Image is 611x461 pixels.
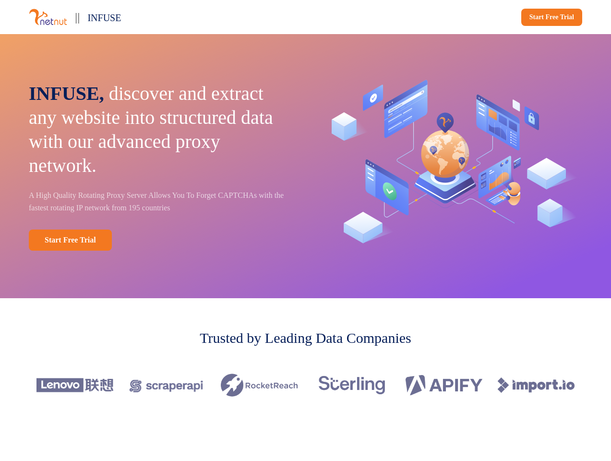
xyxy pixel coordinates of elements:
p: || [75,8,80,26]
p: Trusted by Leading Data Companies [200,327,411,349]
p: A High Quality Rotating Proxy Server Allows You To Forget CAPTCHAs with the fastest rotating IP n... [29,189,292,214]
p: discover and extract any website into structured data with our advanced proxy network. [29,82,292,178]
span: INFUSE [87,12,121,23]
a: Start Free Trial [521,9,582,26]
span: INFUSE, [29,83,104,104]
a: Start Free Trial [29,230,112,251]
